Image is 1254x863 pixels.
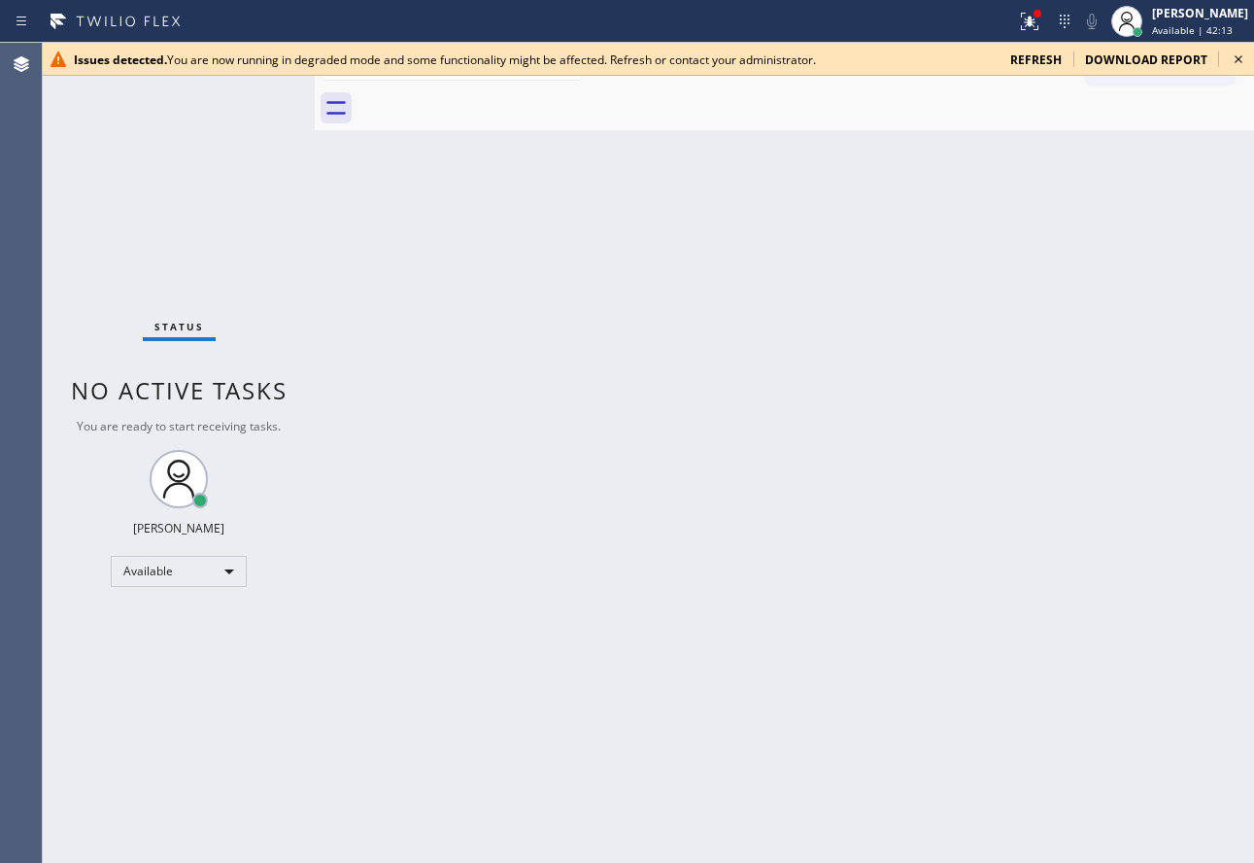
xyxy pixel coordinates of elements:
[154,320,204,333] span: Status
[1152,5,1248,21] div: [PERSON_NAME]
[74,52,167,68] b: Issues detected.
[1085,52,1207,68] span: download report
[77,418,281,434] span: You are ready to start receiving tasks.
[133,520,224,536] div: [PERSON_NAME]
[74,52,995,68] div: You are now running in degraded mode and some functionality might be affected. Refresh or contact...
[111,556,247,587] div: Available
[1078,8,1105,35] button: Mute
[1010,52,1062,68] span: refresh
[71,374,288,406] span: No active tasks
[1152,23,1233,37] span: Available | 42:13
